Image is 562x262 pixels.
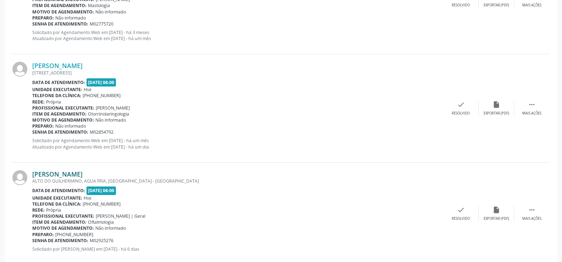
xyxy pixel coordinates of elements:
[55,123,86,129] span: Não informado
[528,101,536,108] i: 
[90,21,113,27] span: M02775720
[493,206,500,214] i: insert_drive_file
[32,225,94,231] b: Motivo de agendamento:
[12,170,27,185] img: img
[88,2,110,9] span: Mastologia
[457,206,465,214] i: check
[452,216,470,221] div: Resolvido
[32,246,443,252] p: Solicitado por [PERSON_NAME] em [DATE] - há 6 dias
[87,186,116,195] span: [DATE] 08:00
[32,29,443,41] p: Solicitado por Agendamento Web em [DATE] - há 3 meses Atualizado por Agendamento Web em [DATE] - ...
[90,238,113,244] span: M02925276
[32,207,45,213] b: Rede:
[32,188,85,194] b: Data de atendimento:
[46,207,61,213] span: Própria
[32,213,94,219] b: Profissional executante:
[32,9,94,15] b: Motivo de agendamento:
[88,111,129,117] span: Otorrinolaringologia
[55,232,93,238] span: [PHONE_NUMBER]
[452,111,470,116] div: Resolvido
[32,201,81,207] b: Telefone da clínica:
[32,70,443,76] div: [STREET_ADDRESS]
[96,105,130,111] span: [PERSON_NAME]
[522,3,541,8] div: Mais ações
[484,216,509,221] div: Exportar (PDF)
[457,101,465,108] i: check
[528,206,536,214] i: 
[95,117,126,123] span: Não informado
[32,232,54,238] b: Preparo:
[484,111,509,116] div: Exportar (PDF)
[95,225,126,231] span: Não informado
[32,170,83,178] a: [PERSON_NAME]
[83,201,121,207] span: [PHONE_NUMBER]
[32,238,88,244] b: Senha de atendimento:
[32,195,82,201] b: Unidade executante:
[88,219,114,225] span: Oftalmologia
[32,15,54,21] b: Preparo:
[32,21,88,27] b: Senha de atendimento:
[32,79,85,85] b: Data de atendimento:
[32,111,87,117] b: Item de agendamento:
[32,129,88,135] b: Senha de atendimento:
[55,15,86,21] span: Não informado
[32,99,45,105] b: Rede:
[522,216,541,221] div: Mais ações
[32,62,83,69] a: [PERSON_NAME]
[522,111,541,116] div: Mais ações
[87,78,116,87] span: [DATE] 08:00
[493,101,500,108] i: insert_drive_file
[32,178,443,184] div: ALTO DO GUILHERMINO, AGUA FRIA, [GEOGRAPHIC_DATA] - [GEOGRAPHIC_DATA]
[32,117,94,123] b: Motivo de agendamento:
[12,62,27,77] img: img
[32,138,443,150] p: Solicitado por Agendamento Web em [DATE] - há um mês Atualizado por Agendamento Web em [DATE] - h...
[46,99,61,105] span: Própria
[83,93,121,99] span: [PHONE_NUMBER]
[84,87,91,93] span: Hse
[32,93,81,99] b: Telefone da clínica:
[32,123,54,129] b: Preparo:
[32,2,87,9] b: Item de agendamento:
[32,87,82,93] b: Unidade executante:
[452,3,470,8] div: Resolvido
[32,105,94,111] b: Profissional executante:
[32,219,87,225] b: Item de agendamento:
[484,3,509,8] div: Exportar (PDF)
[96,213,145,219] span: [PERSON_NAME] | Geral
[84,195,91,201] span: Hse
[90,129,113,135] span: M02854792
[95,9,126,15] span: Não informado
